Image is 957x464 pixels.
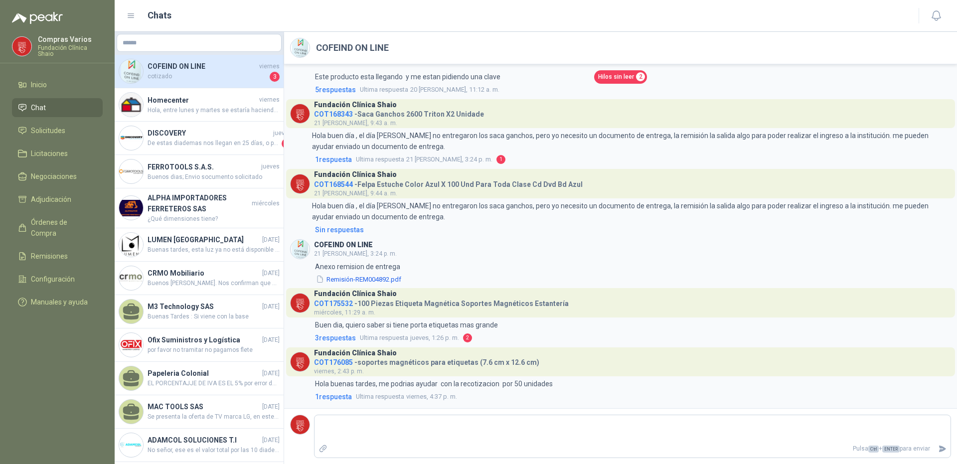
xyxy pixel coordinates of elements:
h4: Ofix Suministros y Logística [148,334,260,345]
span: Ctrl [868,446,879,453]
span: 21 [PERSON_NAME], 3:24 p. m. [356,155,492,164]
p: Fundación Clínica Shaio [38,45,103,57]
p: Anexo remision de entrega [315,261,402,272]
a: Hilos sin leer2 [594,70,647,84]
img: Logo peakr [12,12,63,24]
img: Company Logo [119,196,143,220]
span: jueves, 1:26 p. m. [360,333,459,343]
a: Negociaciones [12,167,103,186]
span: ¿Qué dimensiones tiene? [148,214,280,224]
a: MAC TOOLS SAS[DATE]Se presenta la oferta de TV marca LG, en este momenot tenemos disponibilidad d... [115,395,284,429]
p: Hola buen día , el día [PERSON_NAME] no entregaron los saca ganchos, pero yo necesito un document... [312,200,951,222]
h4: Homecenter [148,95,257,106]
span: Buenos [PERSON_NAME]. Nos confirman que medidas necesitan las estanterías para cotizar y enviar f... [148,279,280,288]
a: Manuales y ayuda [12,293,103,311]
span: Buenas Tardes : Si viene con la base [148,312,280,321]
h3: Fundación Clínica Shaio [314,350,397,356]
h4: MAC TOOLS SAS [148,401,260,412]
img: Company Logo [291,38,310,57]
img: Company Logo [119,233,143,257]
label: Adjuntar archivos [315,440,331,458]
h4: DISCOVERY [148,128,271,139]
a: M3 Technology SAS[DATE]Buenas Tardes : Si viene con la base [115,295,284,328]
h1: Chats [148,8,171,22]
p: Pulsa + para enviar [331,440,935,458]
p: Hola buenas tardes, me podrias ayudar con la recotizacion por 50 unidades [315,378,553,389]
span: Remisiones [31,251,68,262]
span: jueves [273,129,292,138]
h4: LUMEN [GEOGRAPHIC_DATA] [148,234,260,245]
span: COT168343 [314,110,353,118]
span: 1 respuesta [315,154,352,165]
span: Ultima respuesta [356,155,404,164]
a: Inicio [12,75,103,94]
a: Solicitudes [12,121,103,140]
span: EL PORCENTAJJE DE IVA ES EL 5% por error de digitacion coloque el 19% [148,379,280,388]
span: por favor no tramitar no pagamos flete [148,345,280,355]
img: Company Logo [291,415,310,434]
img: Company Logo [12,37,31,56]
span: Se presenta la oferta de TV marca LG, en este momenot tenemos disponibilidad de 6 unidades sujeta... [148,412,280,422]
span: Ultima respuesta [360,333,408,343]
h4: M3 Technology SAS [148,301,260,312]
span: Hola, entre lunes y martes se estaría haciendo la entrega. [148,106,280,115]
a: Company LogoHomecenterviernesHola, entre lunes y martes se estaría haciendo la entrega. [115,88,284,122]
span: 21 [PERSON_NAME], 9:43 a. m. [314,120,397,127]
h3: Fundación Clínica Shaio [314,102,397,108]
span: COT175532 [314,300,353,308]
a: Company LogoCRMO Mobiliario[DATE]Buenos [PERSON_NAME]. Nos confirman que medidas necesitan las es... [115,262,284,295]
span: viernes [259,62,280,71]
span: Negociaciones [31,171,77,182]
img: Company Logo [119,159,143,183]
h2: COFEIND ON LINE [316,41,389,55]
div: Sin respuestas [315,224,364,235]
span: viernes, 2:43 p. m. [314,368,364,375]
a: Remisiones [12,247,103,266]
span: Licitaciones [31,148,68,159]
span: COT176085 [314,358,353,366]
h4: CRMO Mobiliario [148,268,260,279]
span: Configuración [31,274,75,285]
span: COT168544 [314,180,353,188]
a: Company LogoDISCOVERYjuevesDe estas diademas nos llegan en 25 días, o para entrega inmediata tene... [115,122,284,155]
a: Sin respuestas [313,224,951,235]
span: cotizado [148,72,268,82]
span: 5 respuesta s [315,84,356,95]
img: Company Logo [119,333,143,357]
a: 3respuestasUltima respuestajueves, 1:26 p. m.2 [313,332,951,343]
span: 2 [463,333,472,342]
span: [DATE] [262,335,280,345]
img: Company Logo [291,174,310,193]
span: Hilos sin leer [598,72,634,82]
span: 21 [PERSON_NAME], 3:24 p. m. [314,250,397,257]
a: Company LogoFERROTOOLS S.A.S.juevesBuenos dias; Envio socumento solicitado [115,155,284,188]
a: Company LogoADAMCOL SOLUCIONES T.I[DATE]No señor, ese es el valor total por las 10 diademas, el v... [115,429,284,462]
h4: - 100 Piezas Etiqueta Magnética Soportes Magnéticos Estantería [314,297,569,307]
h4: - soportes magnéticos para etiquetas (7.6 cm x 12.6 cm) [314,356,539,365]
span: [DATE] [262,302,280,311]
a: Company LogoLUMEN [GEOGRAPHIC_DATA][DATE]Buenas tardes, esta luz ya no está disponible con el pro... [115,228,284,262]
h4: ADAMCOL SOLUCIONES T.I [148,435,260,446]
img: Company Logo [119,126,143,150]
h4: FERROTOOLS S.A.S. [148,161,259,172]
a: Company LogoALPHA IMPORTADORES FERRETEROS SASmiércoles¿Qué dimensiones tiene? [115,188,284,228]
h4: Papeleria Colonial [148,368,260,379]
span: 1 respuesta [315,391,352,402]
span: ENTER [882,446,900,453]
img: Company Logo [291,240,310,259]
span: Chat [31,102,46,113]
span: viernes [259,95,280,105]
p: Hola buen día , el día [PERSON_NAME] no entregaron los saca ganchos, pero yo necesito un document... [312,130,951,152]
img: Company Logo [291,352,310,371]
span: 21 [PERSON_NAME], 9:44 a. m. [314,190,397,197]
span: Órdenes de Compra [31,217,93,239]
p: Buen dia, quiero saber si tiene porta etiquetas mas grande [315,319,498,330]
a: Adjudicación [12,190,103,209]
a: Configuración [12,270,103,289]
h4: ALPHA IMPORTADORES FERRETEROS SAS [148,192,250,214]
a: Chat [12,98,103,117]
span: 3 [270,72,280,82]
span: jueves [261,162,280,171]
span: [DATE] [262,269,280,278]
span: viernes, 4:37 p. m. [356,392,457,402]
